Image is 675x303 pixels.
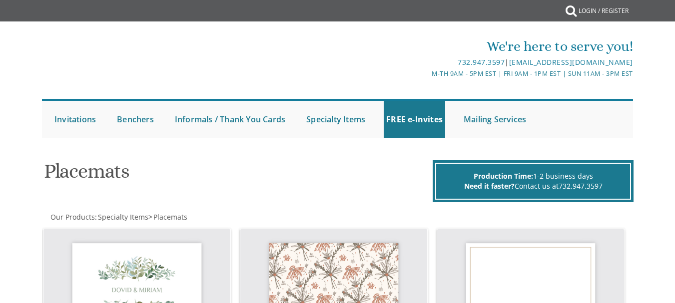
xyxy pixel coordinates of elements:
a: Informals / Thank You Cards [172,101,288,138]
a: [EMAIL_ADDRESS][DOMAIN_NAME] [509,57,633,67]
span: Placemats [153,212,187,222]
a: Specialty Items [97,212,148,222]
div: We're here to serve you! [239,36,633,56]
div: M-Th 9am - 5pm EST | Fri 9am - 1pm EST | Sun 11am - 3pm EST [239,68,633,79]
span: Production Time: [474,171,533,181]
a: Our Products [49,212,95,222]
h1: Placemats [44,160,431,190]
div: | [239,56,633,68]
a: 732.947.3597 [559,181,603,191]
span: Need it faster? [464,181,515,191]
a: Mailing Services [461,101,529,138]
span: Specialty Items [98,212,148,222]
div: 1-2 business days Contact us at [435,163,631,200]
span: > [148,212,187,222]
a: FREE e-Invites [384,101,445,138]
a: Invitations [52,101,98,138]
a: 732.947.3597 [458,57,505,67]
a: Benchers [114,101,156,138]
a: Specialty Items [304,101,368,138]
a: Placemats [152,212,187,222]
div: : [42,212,337,222]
